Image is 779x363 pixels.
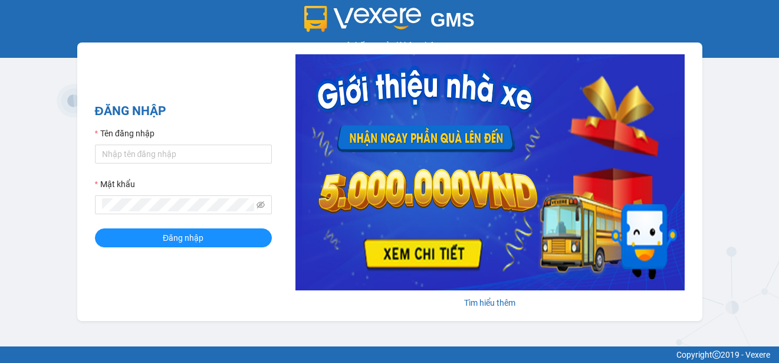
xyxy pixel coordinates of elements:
[95,127,155,140] label: Tên đăng nhập
[304,6,421,32] img: logo 2
[295,54,685,290] img: banner-0
[295,296,685,309] div: Tìm hiểu thêm
[95,145,272,163] input: Tên đăng nhập
[95,178,135,191] label: Mật khẩu
[3,39,776,52] div: Hệ thống quản lý hàng hóa
[712,351,721,359] span: copyright
[304,18,475,27] a: GMS
[9,348,770,361] div: Copyright 2019 - Vexere
[163,231,203,244] span: Đăng nhập
[430,9,475,31] span: GMS
[257,201,265,209] span: eye-invisible
[95,228,272,247] button: Đăng nhập
[102,198,254,211] input: Mật khẩu
[95,102,272,121] h2: ĐĂNG NHẬP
